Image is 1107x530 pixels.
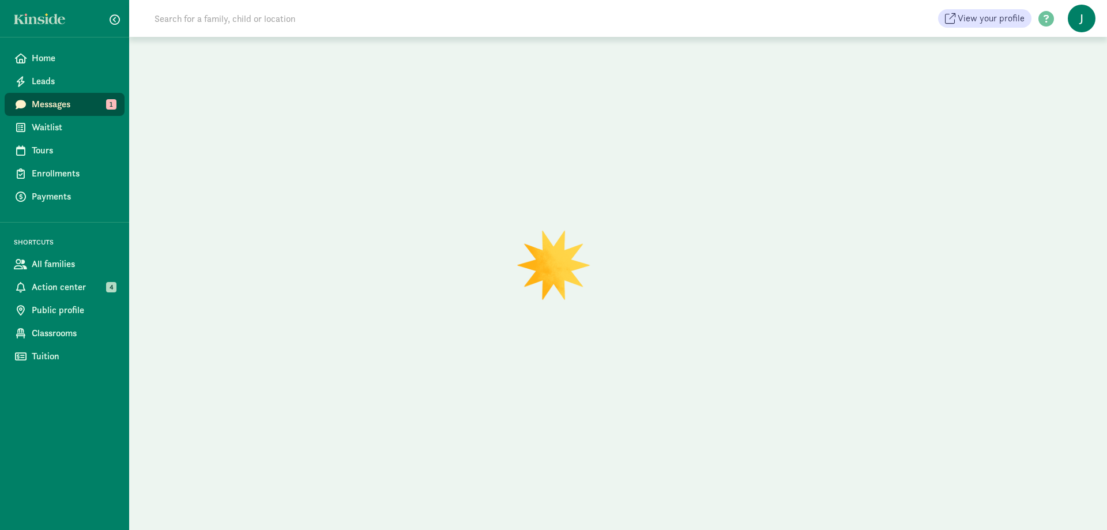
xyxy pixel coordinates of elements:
[32,303,115,317] span: Public profile
[5,322,125,345] a: Classrooms
[32,51,115,65] span: Home
[32,121,115,134] span: Waitlist
[106,282,116,292] span: 4
[32,144,115,157] span: Tours
[5,93,125,116] a: Messages 1
[5,116,125,139] a: Waitlist
[32,74,115,88] span: Leads
[5,345,125,368] a: Tuition
[32,167,115,181] span: Enrollments
[5,299,125,322] a: Public profile
[5,253,125,276] a: All families
[32,97,115,111] span: Messages
[5,139,125,162] a: Tours
[1068,5,1095,32] span: J
[938,9,1031,28] a: View your profile
[5,70,125,93] a: Leads
[32,280,115,294] span: Action center
[32,257,115,271] span: All families
[32,349,115,363] span: Tuition
[148,7,471,30] input: Search for a family, child or location
[5,185,125,208] a: Payments
[5,162,125,185] a: Enrollments
[32,190,115,204] span: Payments
[32,326,115,340] span: Classrooms
[958,12,1025,25] span: View your profile
[5,276,125,299] a: Action center 4
[106,99,116,110] span: 1
[5,47,125,70] a: Home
